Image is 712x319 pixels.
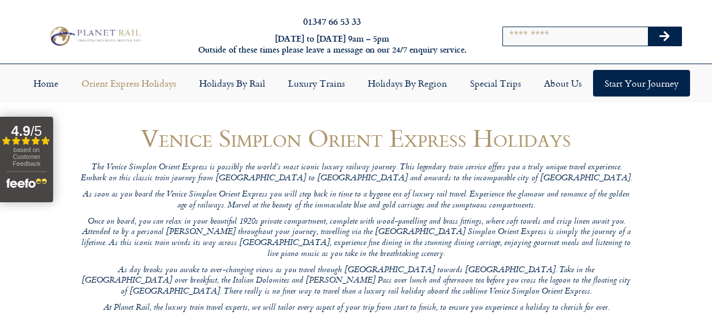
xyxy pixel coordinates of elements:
a: 01347 66 53 33 [303,14,361,28]
h6: [DATE] to [DATE] 9am – 5pm Outside of these times please leave a message on our 24/7 enquiry serv... [193,34,472,55]
p: At Planet Rail, the luxury train travel experts, we will tailor every aspect of your trip from st... [79,303,633,314]
p: Once on board, you can relax in your beautiful 1920s private compartment, complete with wood-pane... [79,217,633,260]
a: Orient Express Holidays [70,70,188,97]
a: Start your Journey [593,70,690,97]
p: As soon as you board the Venice Simplon Orient Express you will step back in time to a bygone era... [79,190,633,211]
p: The Venice Simplon Orient Express is possibly the world’s most iconic luxury railway journey. Thi... [79,162,633,184]
button: Search [648,27,681,46]
nav: Menu [6,70,706,97]
a: Holidays by Region [356,70,458,97]
p: As day breaks you awake to ever-changing views as you travel through [GEOGRAPHIC_DATA] towards [G... [79,265,633,298]
h1: Venice Simplon Orient Express Holidays [79,124,633,151]
a: Holidays by Rail [188,70,277,97]
img: Planet Rail Train Holidays Logo [46,24,143,48]
a: Special Trips [458,70,532,97]
a: Home [22,70,70,97]
a: Luxury Trains [277,70,356,97]
a: About Us [532,70,593,97]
